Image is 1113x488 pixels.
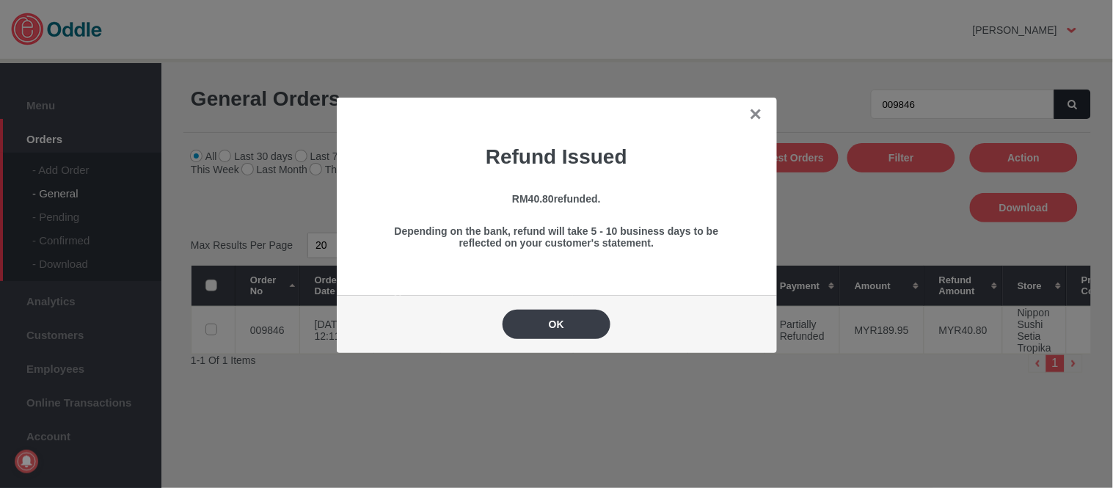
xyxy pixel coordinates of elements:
[359,145,755,169] h1: Refund Issued
[512,193,528,205] span: RM
[388,193,726,205] p: refunded.
[749,106,762,124] a: ✕
[528,193,554,205] span: 40.80
[503,310,610,339] button: OK
[388,225,726,249] p: Depending on the bank, refund will take 5 - 10 business days to be reflected on your customer's s...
